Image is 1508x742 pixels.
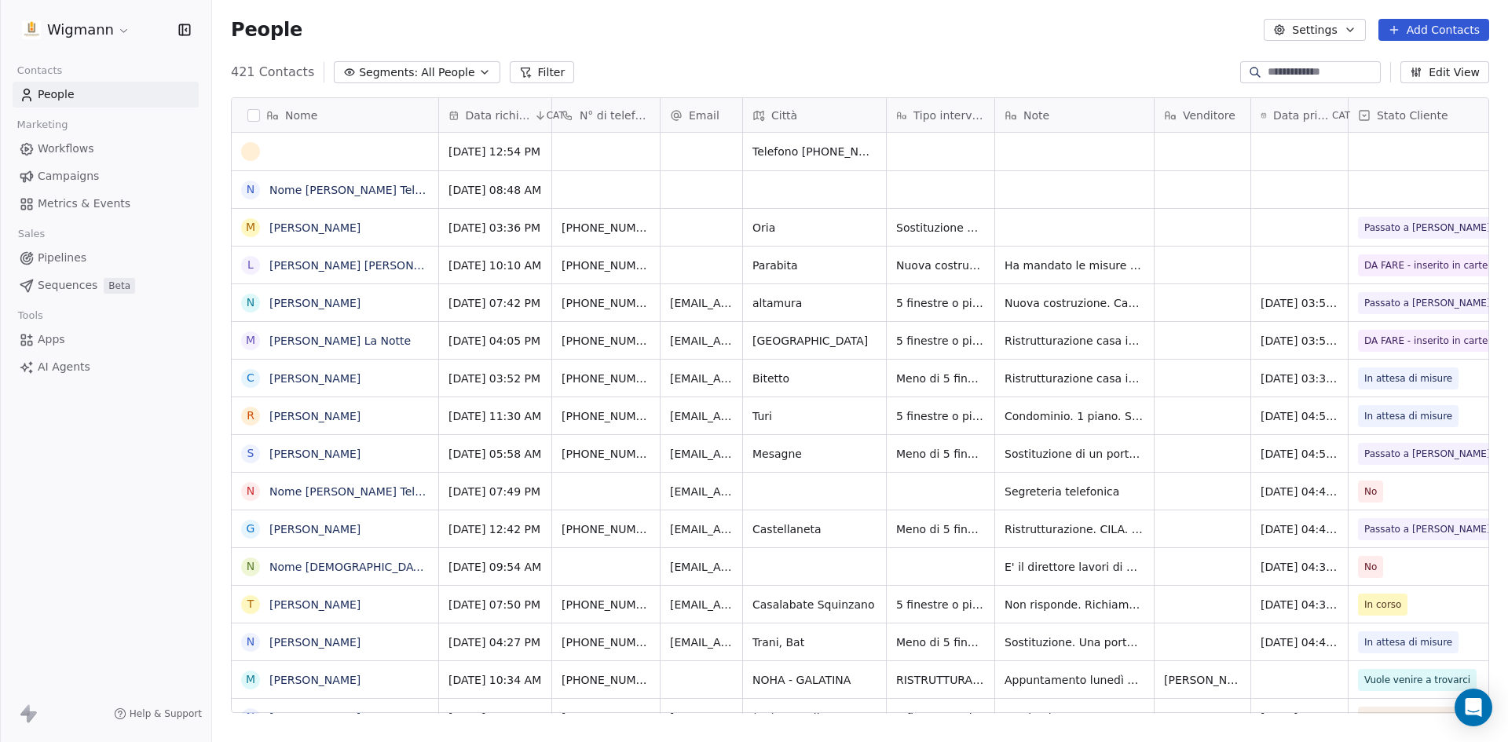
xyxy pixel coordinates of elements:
a: Apps [13,327,199,353]
a: [PERSON_NAME] [269,448,361,460]
span: Trani, Bat [752,634,877,650]
span: Nuova costruzione. Casa indipendente. [PERSON_NAME] chiudere anche subito. Pvc effetto legno (cil... [1005,295,1144,311]
span: [DATE] 04:39 PM [1261,559,1338,575]
span: Meno di 5 finestre [896,634,985,650]
span: Mesagne [752,446,877,462]
div: N [247,558,254,575]
a: [PERSON_NAME] [269,410,361,422]
span: altamura [752,295,877,311]
div: N [247,294,254,311]
a: AI Agents [13,354,199,380]
a: [PERSON_NAME] [269,598,361,611]
button: Filter [510,61,575,83]
span: 421 Contacts [231,63,314,82]
span: [DATE] 03:39 PM [1261,371,1338,386]
span: Turi [752,408,877,424]
span: No [1364,559,1377,575]
span: Passato a [PERSON_NAME] [1364,446,1491,462]
span: [DATE] 05:58 AM [448,446,542,462]
span: Parabita [752,258,877,273]
span: Sostituzione di un portoncino d'ingresso in legno. Color marrone (attenersi alle foto). Condomini... [1005,446,1144,462]
span: Passato a [PERSON_NAME] [1364,521,1491,537]
a: [PERSON_NAME] [269,297,361,309]
button: Add Contacts [1378,19,1489,41]
span: [DATE] 04:53 PM [1261,446,1338,462]
span: Ha mandato le misure su Wa. [1005,258,1144,273]
span: [DATE] 09:36 PM [448,710,542,726]
span: Non risponde. Richiamato il 30/09 non risp. Mando mex [1005,597,1144,612]
span: 5 finestre o più di 5 [896,710,985,726]
span: Wigmann [47,20,114,40]
span: Beta [104,278,135,294]
a: [PERSON_NAME] [269,711,361,724]
span: [DATE] 04:45 PM [1261,634,1338,650]
img: 1630668995401.jpeg [22,20,41,39]
div: N [247,483,254,499]
div: M [246,219,255,236]
div: Email [661,98,742,132]
span: Passato a [PERSON_NAME] [1364,295,1491,311]
span: [PERSON_NAME] [1164,672,1241,688]
span: 5 finestre o più di 5 [896,333,985,349]
a: Workflows [13,136,199,162]
span: N° di telefono [580,108,650,123]
span: [DATE] 04:27 PM [448,634,542,650]
div: N [247,181,254,198]
span: CAT [1332,109,1350,122]
div: T [247,596,254,612]
span: Apps [38,331,65,348]
span: [PHONE_NUMBER] [562,710,650,726]
span: [PHONE_NUMBER] [562,634,650,650]
a: Nome [PERSON_NAME] Telefono [PHONE_NUMBER] Città Alezio Email [EMAIL_ADDRESS][DOMAIN_NAME] Inform... [269,485,1433,498]
span: [PHONE_NUMBER] [562,220,650,236]
span: Tools [11,304,49,327]
span: Sequences [38,277,97,294]
span: [PHONE_NUMBER] [562,333,650,349]
span: Oria [752,220,877,236]
span: All People [421,64,474,81]
span: 5 finestre o più di 5 [896,295,985,311]
a: Help & Support [114,707,202,720]
span: [DATE] 08:48 AM [448,182,542,198]
span: [EMAIL_ADDRESS][DOMAIN_NAME] [670,521,733,537]
span: Ristrutturazione casa indipendente. Piano terra. 7/8 infissi pvc bianco + 1 blindato color legno ... [1005,333,1144,349]
div: N [247,709,254,726]
span: Stato Cliente [1377,108,1448,123]
div: N° di telefono [552,98,660,132]
span: Nuova costruzione. 21 infissi e 20 [DEMOGRAPHIC_DATA]. Punta all'alluminio ma vuole alternativa i... [896,258,985,273]
span: [PHONE_NUMBER] [562,258,650,273]
span: [PHONE_NUMBER] [562,597,650,612]
span: In corso [1364,597,1401,612]
span: Castellaneta [752,521,877,537]
span: [EMAIL_ADDRESS][DOMAIN_NAME] [670,559,733,575]
div: G [247,521,255,537]
button: Settings [1264,19,1365,41]
span: Segreteria telefonica [1005,484,1144,499]
span: [DATE] 07:42 PM [448,295,542,311]
span: [DATE] 07:49 PM [448,484,542,499]
a: [PERSON_NAME] [269,372,361,385]
span: Casalabate Squinzano [752,597,877,612]
span: Passato a [PERSON_NAME] [1364,220,1491,236]
span: [EMAIL_ADDRESS][DOMAIN_NAME] [670,333,733,349]
span: [DATE] 09:54 AM [448,559,542,575]
span: [EMAIL_ADDRESS][DOMAIN_NAME] [670,446,733,462]
div: N [247,634,254,650]
span: [EMAIL_ADDRESS][DOMAIN_NAME] [670,295,733,311]
span: Sales [11,222,52,246]
span: Sostituzione di 4 infissi. Ha mandato il preventivo senza prezzi. Non ha idea della spesa. Vorreb... [896,220,985,236]
span: NOHA - GALATINA [752,672,877,688]
div: L [247,257,254,273]
span: DA FARE - inserito in cartella [1364,333,1499,349]
span: [DATE] 10:10 AM [448,258,542,273]
span: Condominio. 1 piano. Sostituzione infissi. Attualmente alluminio non le piace l'isolamento acusti... [1005,408,1144,424]
a: Metrics & Events [13,191,199,217]
span: People [231,18,302,42]
button: Edit View [1400,61,1489,83]
div: Note [995,98,1154,132]
span: Città [771,108,797,123]
span: [PHONE_NUMBER] [562,371,650,386]
span: Workflows [38,141,94,157]
span: 5 finestre o più di 5 [896,408,985,424]
span: Marketing [10,113,75,137]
